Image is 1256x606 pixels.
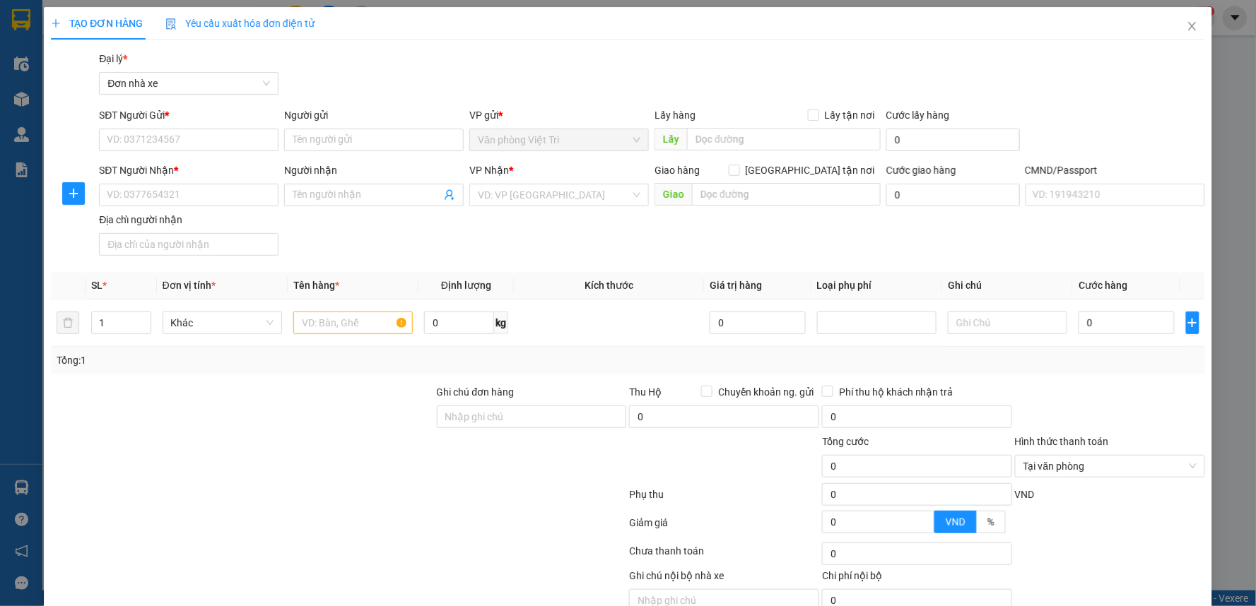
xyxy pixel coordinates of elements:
div: Giảm giá [628,515,821,540]
th: Ghi chú [942,272,1073,299]
span: Cước hàng [1079,280,1128,291]
span: Tổng cước [822,436,869,447]
div: SĐT Người Gửi [99,107,278,123]
span: Kích thước [585,280,633,291]
span: Tại văn phòng [1023,456,1197,477]
input: VD: Bàn, Ghế [293,311,413,334]
label: Ghi chú đơn hàng [437,386,515,398]
div: VP gửi [470,107,650,123]
span: Tên hàng [293,280,339,291]
span: plus [63,188,84,199]
button: plus [1186,311,1199,334]
button: Close [1173,7,1212,47]
div: Phụ thu [628,487,821,511]
button: delete [57,311,79,334]
span: plus [1187,317,1199,328]
div: Người gửi [284,107,464,123]
span: Giá trị hàng [710,280,763,291]
span: Đơn vị tính [163,280,216,291]
span: Lấy hàng [655,109,696,121]
span: Lấy tận nơi [819,107,881,123]
span: % [987,516,994,528]
input: Ghi chú đơn hàng [437,405,627,428]
span: kg [494,311,508,334]
span: VND [1015,489,1035,500]
input: Dọc đường [688,128,881,150]
div: Ghi chú nội bộ nhà xe [629,568,819,589]
div: SĐT Người Nhận [99,162,278,178]
input: Cước giao hàng [886,184,1020,206]
input: Ghi Chú [948,311,1067,334]
div: Tổng: 1 [57,352,485,368]
span: [GEOGRAPHIC_DATA] tận nơi [740,162,881,178]
span: Định lượng [441,280,491,291]
span: Khác [171,312,274,333]
button: plus [62,182,85,205]
li: Hotline: 19001155 [132,52,591,70]
span: plus [51,18,61,28]
span: Đại lý [99,53,127,64]
input: Địa chỉ của người nhận [99,233,278,256]
div: Người nhận [284,162,464,178]
span: VP Nhận [470,165,510,176]
label: Cước giao hàng [886,165,956,176]
span: Giao hàng [655,165,700,176]
b: GỬI : Văn phòng Việt Trì [18,102,229,126]
input: Cước lấy hàng [886,129,1020,151]
span: VND [946,516,966,528]
span: Chuyển khoản ng. gửi [712,384,819,400]
span: SL [91,280,102,291]
label: Cước lấy hàng [886,109,950,121]
span: Lấy [655,128,688,150]
div: Chưa thanh toán [628,543,821,568]
label: Hình thức thanh toán [1015,436,1109,447]
span: user-add [445,189,456,201]
span: Thu Hộ [629,386,662,398]
th: Loại phụ phí [811,272,942,299]
input: 0 [710,311,806,334]
span: Đơn nhà xe [107,73,270,94]
span: TẠO ĐƠN HÀNG [51,18,143,29]
span: Văn phòng Việt Trì [479,129,641,150]
li: Số 10 ngõ 15 Ngọc Hồi, Q.[PERSON_NAME], [GEOGRAPHIC_DATA] [132,35,591,52]
img: icon [165,18,177,30]
input: Dọc đường [693,183,881,206]
span: close [1187,20,1198,32]
span: Yêu cầu xuất hóa đơn điện tử [165,18,315,29]
img: logo.jpg [18,18,88,88]
div: Địa chỉ người nhận [99,212,278,227]
div: Chi phí nội bộ [822,568,1012,589]
span: Phí thu hộ khách nhận trả [833,384,959,400]
div: CMND/Passport [1026,162,1205,178]
span: Giao [655,183,693,206]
